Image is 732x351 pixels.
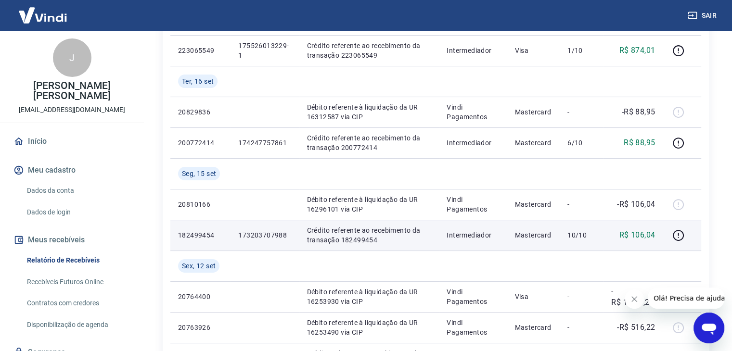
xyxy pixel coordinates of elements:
[514,138,552,148] p: Mastercard
[514,46,552,55] p: Visa
[307,102,432,122] p: Débito referente à liquidação da UR 16312587 via CIP
[447,46,499,55] p: Intermediador
[12,160,132,181] button: Meu cadastro
[12,0,74,30] img: Vindi
[23,293,132,313] a: Contratos com credores
[307,226,432,245] p: Crédito referente ao recebimento da transação 182499454
[12,229,132,251] button: Meus recebíveis
[567,200,596,209] p: -
[178,46,223,55] p: 223065549
[514,107,552,117] p: Mastercard
[23,181,132,201] a: Dados da conta
[611,285,655,308] p: -R$ 1.503,29
[648,288,724,309] iframe: Mensagem da empresa
[447,195,499,214] p: Vindi Pagamentos
[514,200,552,209] p: Mastercard
[307,195,432,214] p: Débito referente à liquidação da UR 16296101 via CIP
[619,45,655,56] p: R$ 874,01
[693,313,724,343] iframe: Botão para abrir a janela de mensagens
[625,289,644,309] iframe: Fechar mensagem
[307,318,432,337] p: Débito referente à liquidação da UR 16253490 via CIP
[12,131,132,152] a: Início
[514,323,552,332] p: Mastercard
[23,251,132,270] a: Relatório de Recebíveis
[307,133,432,152] p: Crédito referente ao recebimento da transação 200772414
[182,76,214,86] span: Ter, 16 set
[238,138,291,148] p: 174247757861
[514,292,552,301] p: Visa
[686,7,720,25] button: Sair
[447,102,499,122] p: Vindi Pagamentos
[23,202,132,222] a: Dados de login
[53,38,91,77] div: J
[23,272,132,292] a: Recebíveis Futuros Online
[307,41,432,60] p: Crédito referente ao recebimento da transação 223065549
[447,230,499,240] p: Intermediador
[567,107,596,117] p: -
[567,292,596,301] p: -
[178,230,223,240] p: 182499454
[567,46,596,55] p: 1/10
[178,323,223,332] p: 20763926
[178,292,223,301] p: 20764400
[6,7,81,14] span: Olá! Precisa de ajuda?
[23,315,132,335] a: Disponibilização de agenda
[178,107,223,117] p: 20829836
[617,199,655,210] p: -R$ 106,04
[178,138,223,148] p: 200772414
[514,230,552,240] p: Mastercard
[238,230,291,240] p: 173203707988
[19,105,125,115] p: [EMAIL_ADDRESS][DOMAIN_NAME]
[238,41,291,60] p: 175526013229-1
[8,81,136,101] p: [PERSON_NAME] [PERSON_NAME]
[182,261,216,271] span: Sex, 12 set
[617,322,655,333] p: -R$ 516,22
[178,200,223,209] p: 20810166
[447,287,499,306] p: Vindi Pagamentos
[307,287,432,306] p: Débito referente à liquidação da UR 16253930 via CIP
[567,230,596,240] p: 10/10
[567,138,596,148] p: 6/10
[622,106,655,118] p: -R$ 88,95
[619,229,655,241] p: R$ 106,04
[447,138,499,148] p: Intermediador
[182,169,216,178] span: Seg, 15 set
[567,323,596,332] p: -
[447,318,499,337] p: Vindi Pagamentos
[624,137,655,149] p: R$ 88,95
